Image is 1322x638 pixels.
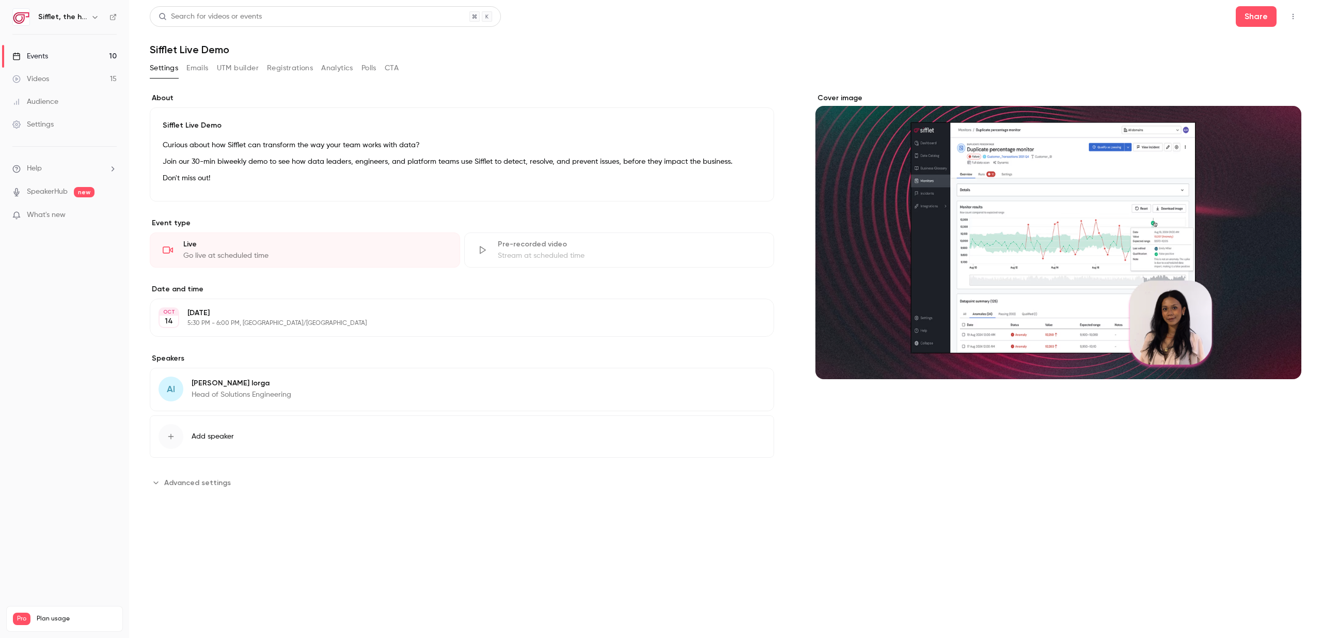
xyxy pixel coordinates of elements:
p: Event type [150,218,774,228]
div: Audience [12,97,58,107]
span: new [74,187,95,197]
a: SpeakerHub [27,186,68,197]
span: Pro [13,613,30,625]
p: Curious about how Sifflet can transform the way your team works with data? [163,139,761,151]
div: Videos [12,74,49,84]
label: Speakers [150,353,774,364]
div: Settings [12,119,54,130]
button: UTM builder [217,60,259,76]
p: Sifflet Live Demo [163,120,761,131]
div: Search for videos or events [159,11,262,22]
div: OCT [160,308,178,316]
p: Head of Solutions Engineering [192,390,291,400]
p: [PERSON_NAME] Iorga [192,378,291,388]
button: Advanced settings [150,474,237,491]
div: Pre-recorded video [498,239,762,250]
span: AI [167,382,175,396]
div: LiveGo live at scheduled time [150,232,460,268]
span: Add speaker [192,431,234,442]
p: 14 [165,316,173,326]
span: What's new [27,210,66,221]
p: 5:30 PM - 6:00 PM, [GEOGRAPHIC_DATA]/[GEOGRAPHIC_DATA] [187,319,719,328]
button: Analytics [321,60,353,76]
h1: Sifflet Live Demo [150,43,1301,56]
iframe: Noticeable Trigger [104,211,117,220]
p: [DATE] [187,308,719,318]
button: Add speaker [150,415,774,458]
span: Advanced settings [164,477,231,488]
button: Polls [361,60,376,76]
h6: Sifflet, the holistic data observability platform [38,12,87,22]
button: CTA [385,60,399,76]
img: Sifflet, the holistic data observability platform [13,9,29,25]
li: help-dropdown-opener [12,163,117,174]
section: Cover image [815,93,1301,379]
button: Settings [150,60,178,76]
div: Stream at scheduled time [498,251,762,261]
div: Live [183,239,447,250]
div: Pre-recorded videoStream at scheduled time [464,232,775,268]
button: Registrations [267,60,313,76]
section: Advanced settings [150,474,774,491]
p: Join our 30-min biweekly demo to see how data leaders, engineers, and platform teams use Sifflet ... [163,155,761,168]
label: Cover image [815,93,1301,103]
span: Plan usage [37,615,116,623]
div: Events [12,51,48,61]
div: AI[PERSON_NAME] IorgaHead of Solutions Engineering [150,368,774,411]
span: Help [27,163,42,174]
button: Emails [186,60,208,76]
label: Date and time [150,284,774,294]
button: Share [1236,6,1277,27]
p: Don't miss out! [163,172,761,184]
div: Go live at scheduled time [183,251,447,261]
label: About [150,93,774,103]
